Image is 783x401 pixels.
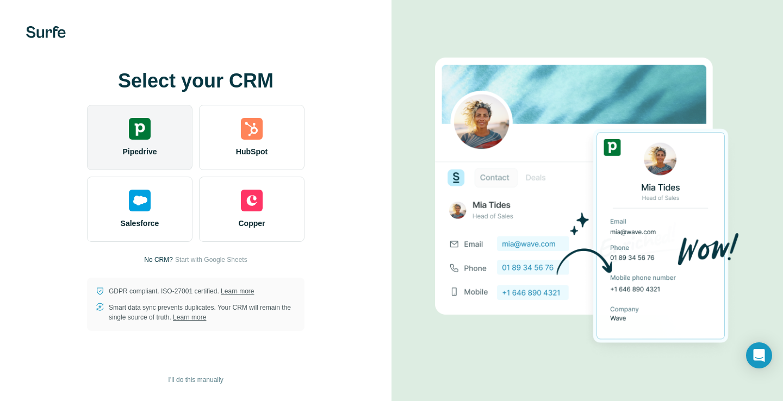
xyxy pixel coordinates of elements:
button: I’ll do this manually [160,372,231,388]
img: Surfe's logo [26,26,66,38]
img: salesforce's logo [129,190,151,211]
a: Learn more [221,287,254,295]
p: GDPR compliant. ISO-27001 certified. [109,286,254,296]
span: I’ll do this manually [168,375,223,385]
img: hubspot's logo [241,118,263,140]
img: pipedrive's logo [129,118,151,140]
img: PIPEDRIVE image [435,39,739,362]
div: Open Intercom Messenger [746,342,772,368]
span: Copper [239,218,265,229]
img: copper's logo [241,190,263,211]
h1: Select your CRM [87,70,304,92]
a: Learn more [173,314,206,321]
span: HubSpot [236,146,268,157]
p: No CRM? [144,255,173,265]
span: Salesforce [121,218,159,229]
p: Smart data sync prevents duplicates. Your CRM will remain the single source of truth. [109,303,296,322]
span: Pipedrive [122,146,157,157]
button: Start with Google Sheets [175,255,247,265]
